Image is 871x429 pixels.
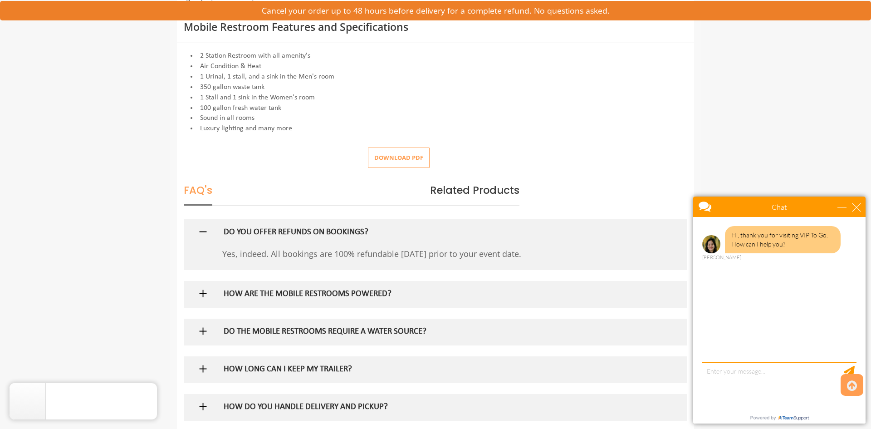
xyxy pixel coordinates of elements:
img: minus icon sign [197,226,209,237]
h5: HOW LONG CAN I KEEP MY TRAILER? [224,365,618,375]
li: 1 Urinal, 1 stall, and a sink in the Men's room [184,72,687,82]
li: Sound in all rooms [184,113,687,123]
a: Download pdf [361,153,430,162]
span: Related Products [430,183,519,197]
li: 1 Stall and 1 sink in the Women's room [184,93,687,103]
li: Air Condition & Heat [184,61,687,72]
span: FAQ's [184,183,212,206]
h5: DO YOU OFFER REFUNDS ON BOOKINGS? [224,228,618,237]
li: 100 gallon fresh water tank [184,103,687,113]
h5: HOW DO YOU HANDLE DELIVERY AND PICKUP? [224,403,618,412]
h5: HOW ARE THE MOBILE RESTROOMS POWERED? [224,290,618,299]
li: 2 Station Restroom with all amenity's [184,51,687,61]
p: Yes, indeed. All bookings are 100% refundable [DATE] prior to your event date. [222,246,633,262]
iframe: Live Chat Box [688,191,871,429]
h3: Mobile Restroom Features and Specifications [184,21,687,33]
button: Download pdf [368,148,430,168]
li: 350 gallon waste tank [184,82,687,93]
img: plus icon sign [197,325,209,337]
img: plus icon sign [197,401,209,412]
li: Luxury lighting and many more [184,123,687,134]
h5: DO THE MOBILE RESTROOMS REQUIRE A WATER SOURCE? [224,327,618,337]
img: plus icon sign [197,288,209,299]
img: plus icon sign [197,363,209,375]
